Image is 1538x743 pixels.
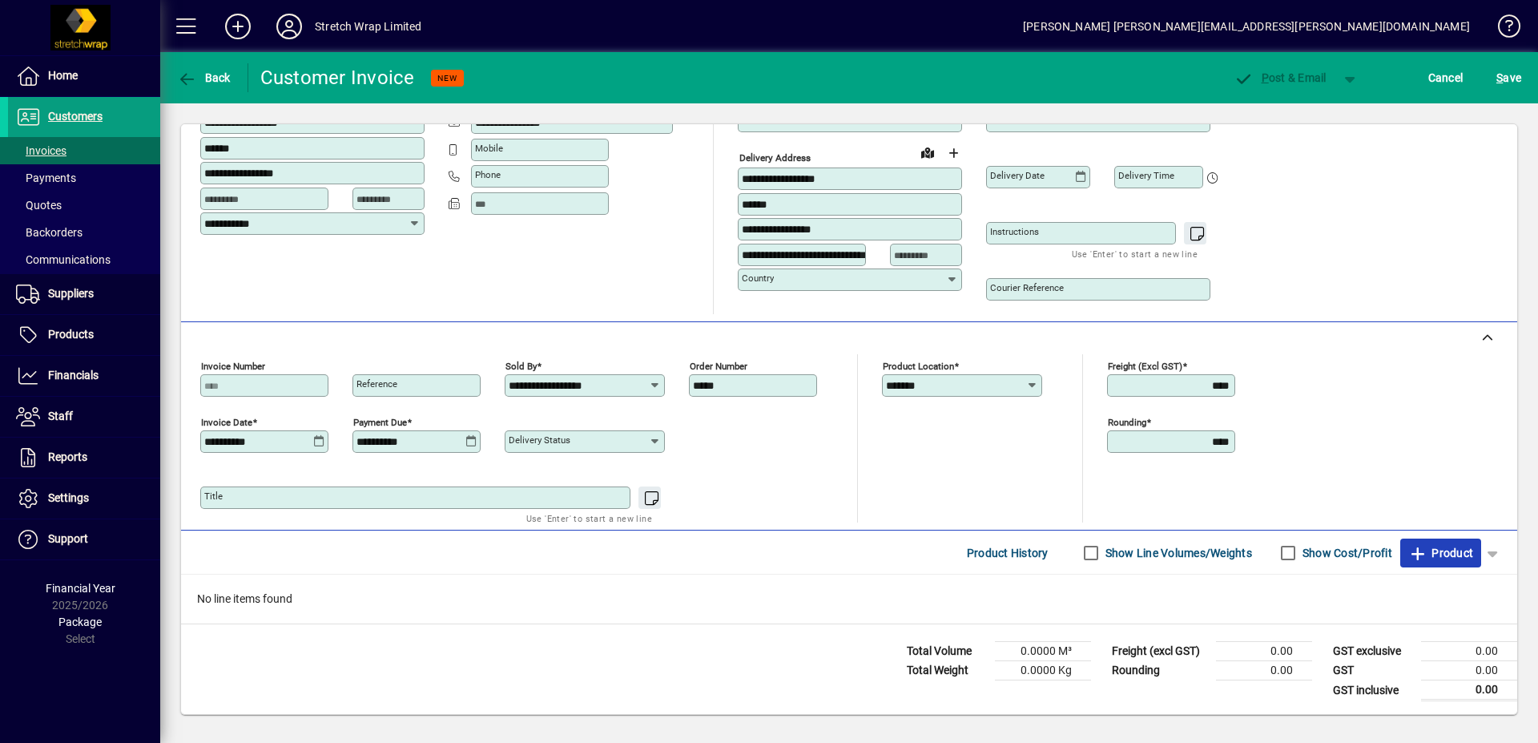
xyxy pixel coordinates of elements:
label: Show Cost/Profit [1299,545,1392,561]
span: Product History [967,540,1049,566]
span: Payments [16,172,76,184]
a: Suppliers [8,274,160,314]
div: Stretch Wrap Limited [315,14,422,39]
span: Product [1408,540,1473,566]
mat-label: Product location [883,361,954,372]
td: Total Volume [899,642,995,661]
div: Customer Invoice [260,65,415,91]
span: Backorders [16,226,83,239]
td: 0.00 [1421,680,1517,701]
span: S [1496,71,1503,84]
mat-label: Sold by [505,361,537,372]
mat-label: Order number [690,361,747,372]
button: Choose address [940,140,966,166]
a: Reports [8,438,160,478]
span: Home [48,69,78,82]
mat-label: Invoice number [201,361,265,372]
button: Cancel [1424,63,1468,92]
button: Save [1492,63,1525,92]
mat-label: Phone [475,169,501,180]
mat-label: Freight (excl GST) [1108,361,1182,372]
mat-label: Invoice date [201,417,252,428]
label: Show Line Volumes/Weights [1102,545,1252,561]
a: Quotes [8,192,160,219]
mat-label: Country [742,273,774,284]
span: Financials [48,369,99,382]
button: Add [212,12,264,41]
app-page-header-button: Back [160,63,248,92]
a: Communications [8,246,160,273]
button: Product [1400,539,1481,567]
mat-hint: Use 'Enter' to start a new line [1072,244,1198,263]
a: Financials [8,356,160,396]
td: Freight (excl GST) [1104,642,1216,661]
a: Products [8,315,160,355]
mat-label: Payment due [353,417,407,428]
a: View on map [915,139,940,165]
td: GST [1325,661,1421,680]
span: P [1262,71,1269,84]
span: Invoices [16,144,66,157]
span: NEW [437,73,457,83]
span: Package [58,616,102,628]
span: ave [1496,65,1521,91]
a: Home [8,56,160,96]
span: Settings [48,491,89,504]
a: Support [8,519,160,559]
span: ost & Email [1234,71,1327,84]
span: Communications [16,253,111,266]
mat-label: Delivery status [509,434,570,446]
span: Reports [48,450,87,463]
span: Products [48,328,94,341]
span: Financial Year [46,582,115,595]
td: 0.00 [1216,642,1312,661]
td: GST inclusive [1325,680,1421,701]
div: [PERSON_NAME] [PERSON_NAME][EMAIL_ADDRESS][PERSON_NAME][DOMAIN_NAME] [1023,14,1470,39]
mat-label: Title [204,491,223,502]
td: 0.00 [1421,642,1517,661]
span: Support [48,532,88,545]
span: Staff [48,410,73,422]
mat-label: Mobile [475,143,503,154]
button: Profile [264,12,315,41]
mat-label: Instructions [990,226,1039,237]
span: Customers [48,110,103,123]
a: Settings [8,479,160,519]
mat-label: Delivery time [1118,170,1174,181]
a: Payments [8,164,160,192]
mat-label: Reference [356,378,397,390]
button: Post & Email [1226,63,1335,92]
td: 0.00 [1421,661,1517,680]
span: Cancel [1428,65,1464,91]
mat-label: Delivery date [990,170,1045,181]
button: Product History [960,539,1055,567]
div: No line items found [181,575,1517,624]
td: 0.0000 M³ [995,642,1091,661]
span: Suppliers [48,287,94,300]
span: Quotes [16,199,62,212]
mat-label: Rounding [1108,417,1146,428]
mat-label: Courier Reference [990,282,1064,293]
button: Back [173,63,235,92]
span: Back [177,71,231,84]
td: 0.0000 Kg [995,661,1091,680]
td: GST exclusive [1325,642,1421,661]
td: 0.00 [1216,661,1312,680]
a: Staff [8,397,160,437]
a: Backorders [8,219,160,246]
a: Knowledge Base [1486,3,1518,55]
a: Invoices [8,137,160,164]
mat-hint: Use 'Enter' to start a new line [526,509,652,527]
td: Rounding [1104,661,1216,680]
td: Total Weight [899,661,995,680]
